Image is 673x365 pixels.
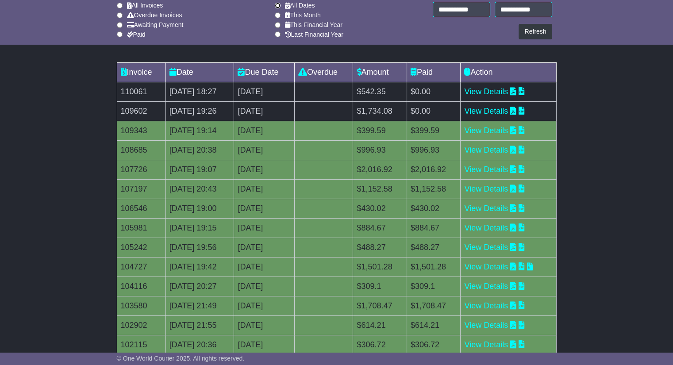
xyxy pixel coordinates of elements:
[234,238,294,257] td: [DATE]
[234,121,294,141] td: [DATE]
[234,180,294,199] td: [DATE]
[165,160,234,180] td: [DATE] 19:07
[117,277,165,296] td: 104116
[464,146,508,154] a: View Details
[353,277,407,296] td: $309.1
[353,63,407,82] td: Amount
[117,219,165,238] td: 105981
[117,238,165,257] td: 105242
[464,107,508,115] a: View Details
[165,257,234,277] td: [DATE] 19:42
[165,335,234,355] td: [DATE] 20:36
[407,82,460,102] td: $0.00
[127,21,184,29] label: Awaiting Payment
[165,219,234,238] td: [DATE] 19:15
[117,121,165,141] td: 109343
[353,160,407,180] td: $2,016.92
[294,63,353,82] td: Overdue
[165,199,234,219] td: [DATE] 19:00
[234,82,294,102] td: [DATE]
[353,141,407,160] td: $996.93
[464,126,508,135] a: View Details
[353,219,407,238] td: $884.67
[165,238,234,257] td: [DATE] 19:56
[117,180,165,199] td: 107197
[461,63,556,82] td: Action
[464,262,508,271] a: View Details
[464,184,508,193] a: View Details
[407,121,460,141] td: $399.59
[165,102,234,121] td: [DATE] 19:26
[234,316,294,335] td: [DATE]
[464,282,508,291] a: View Details
[353,335,407,355] td: $306.72
[464,223,508,232] a: View Details
[285,12,321,19] label: This Month
[234,102,294,121] td: [DATE]
[407,335,460,355] td: $306.72
[117,199,165,219] td: 106546
[407,180,460,199] td: $1,152.58
[464,301,508,310] a: View Details
[464,165,508,174] a: View Details
[234,335,294,355] td: [DATE]
[407,277,460,296] td: $309.1
[117,141,165,160] td: 108685
[117,335,165,355] td: 102115
[285,21,342,29] label: This Financial Year
[165,63,234,82] td: Date
[117,316,165,335] td: 102902
[464,87,508,96] a: View Details
[407,238,460,257] td: $488.27
[519,24,552,39] button: Refresh
[165,121,234,141] td: [DATE] 19:14
[353,102,407,121] td: $1,734.08
[464,243,508,252] a: View Details
[117,102,165,121] td: 109602
[117,296,165,316] td: 103580
[407,199,460,219] td: $430.02
[234,277,294,296] td: [DATE]
[117,355,245,362] span: © One World Courier 2025. All rights reserved.
[127,2,163,9] label: All Invoices
[407,257,460,277] td: $1,501.28
[165,277,234,296] td: [DATE] 20:27
[234,219,294,238] td: [DATE]
[353,121,407,141] td: $399.59
[464,340,508,349] a: View Details
[285,31,343,38] label: Last Financial Year
[234,141,294,160] td: [DATE]
[117,257,165,277] td: 104727
[464,204,508,213] a: View Details
[165,82,234,102] td: [DATE] 18:27
[234,296,294,316] td: [DATE]
[407,316,460,335] td: $614.21
[353,316,407,335] td: $614.21
[165,316,234,335] td: [DATE] 21:55
[464,321,508,330] a: View Details
[407,141,460,160] td: $996.93
[127,31,146,38] label: Paid
[353,82,407,102] td: $542.35
[407,219,460,238] td: $884.67
[234,63,294,82] td: Due Date
[117,160,165,180] td: 107726
[353,296,407,316] td: $1,708.47
[234,160,294,180] td: [DATE]
[127,12,182,19] label: Overdue Invoices
[353,238,407,257] td: $488.27
[407,296,460,316] td: $1,708.47
[285,2,315,9] label: All Dates
[165,141,234,160] td: [DATE] 20:38
[234,199,294,219] td: [DATE]
[117,63,165,82] td: Invoice
[165,180,234,199] td: [DATE] 20:43
[165,296,234,316] td: [DATE] 21:49
[407,63,460,82] td: Paid
[234,257,294,277] td: [DATE]
[117,82,165,102] td: 110061
[407,160,460,180] td: $2,016.92
[353,257,407,277] td: $1,501.28
[353,199,407,219] td: $430.02
[353,180,407,199] td: $1,152.58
